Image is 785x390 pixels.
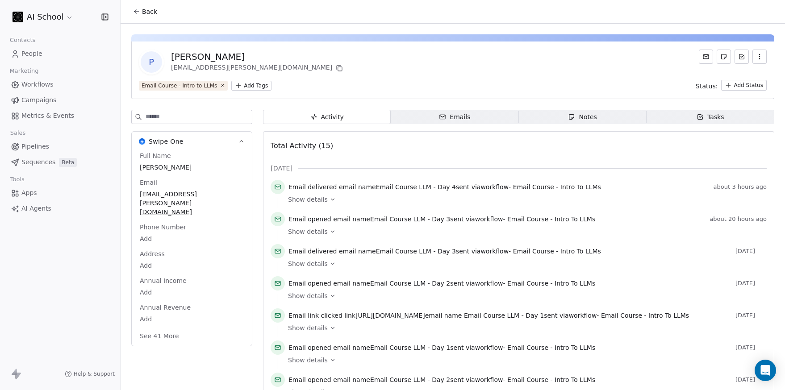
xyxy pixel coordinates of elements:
[140,288,244,297] span: Add
[721,80,767,91] button: Add Status
[288,311,689,320] span: link email name sent via workflow -
[231,81,271,91] button: Add Tags
[6,64,42,78] span: Marketing
[271,164,292,173] span: [DATE]
[288,375,595,384] span: email name sent via workflow -
[288,195,328,204] span: Show details
[288,356,328,365] span: Show details
[138,151,173,160] span: Full Name
[370,216,450,223] span: Email Course LLM - Day 3
[21,80,54,89] span: Workflows
[138,223,188,232] span: Phone Number
[288,215,595,224] span: email name sent via workflow -
[21,111,74,120] span: Metrics & Events
[507,376,595,383] span: Email Course - Intro To LLMs
[601,312,689,319] span: Email Course - Intro To LLMs
[288,248,337,255] span: Email delivered
[138,178,159,187] span: Email
[6,33,39,47] span: Contacts
[21,158,55,167] span: Sequences
[464,312,544,319] span: Email Course LLM - Day 1
[7,46,113,61] a: People
[288,291,328,300] span: Show details
[355,312,425,319] span: [URL][DOMAIN_NAME]
[65,370,115,378] a: Help & Support
[288,195,760,204] a: Show details
[288,216,331,223] span: Email opened
[439,112,470,122] div: Emails
[141,51,162,73] span: P
[735,312,767,319] span: [DATE]
[138,276,188,285] span: Annual Income
[288,324,328,332] span: Show details
[513,183,601,191] span: Email Course - Intro To LLMs
[149,137,184,146] span: Swipe One
[735,280,767,287] span: [DATE]
[735,248,767,255] span: [DATE]
[288,279,595,288] span: email name sent via workflow -
[288,259,760,268] a: Show details
[513,248,601,255] span: Email Course - Intro To LLMs
[142,82,217,90] div: Email Course - Intro to LLMs
[140,315,244,324] span: Add
[6,173,28,186] span: Tools
[376,248,456,255] span: Email Course LLM - Day 3
[21,188,37,198] span: Apps
[370,376,450,383] span: Email Course LLM - Day 2
[140,190,244,216] span: [EMAIL_ADDRESS][PERSON_NAME][DOMAIN_NAME]
[171,50,345,63] div: [PERSON_NAME]
[710,216,767,223] span: about 20 hours ago
[271,141,333,150] span: Total Activity (15)
[288,376,331,383] span: Email opened
[134,328,184,344] button: See 41 More
[7,201,113,216] a: AI Agents
[139,138,145,145] img: Swipe One
[21,49,42,58] span: People
[288,227,760,236] a: Show details
[7,186,113,200] a: Apps
[568,112,597,122] div: Notes
[696,82,718,91] span: Status:
[138,303,192,312] span: Annual Revenue
[507,216,595,223] span: Email Course - Intro To LLMs
[7,93,113,108] a: Campaigns
[288,247,601,256] span: email name sent via workflow -
[714,183,767,191] span: about 3 hours ago
[7,108,113,123] a: Metrics & Events
[288,312,342,319] span: Email link clicked
[6,126,29,140] span: Sales
[755,360,776,381] div: Open Intercom Messenger
[288,344,331,351] span: Email opened
[74,370,115,378] span: Help & Support
[370,280,450,287] span: Email Course LLM - Day 2
[7,155,113,170] a: SequencesBeta
[140,261,244,270] span: Add
[507,280,595,287] span: Email Course - Intro To LLMs
[142,7,157,16] span: Back
[21,142,49,151] span: Pipelines
[7,77,113,92] a: Workflows
[735,344,767,351] span: [DATE]
[59,158,77,167] span: Beta
[138,249,167,258] span: Address
[132,151,252,346] div: Swipe OneSwipe One
[735,376,767,383] span: [DATE]
[288,280,331,287] span: Email opened
[288,324,760,332] a: Show details
[7,139,113,154] a: Pipelines
[507,344,595,351] span: Email Course - Intro To LLMs
[140,234,244,243] span: Add
[21,204,51,213] span: AI Agents
[288,356,760,365] a: Show details
[288,291,760,300] a: Show details
[11,9,75,25] button: AI School
[288,259,328,268] span: Show details
[288,227,328,236] span: Show details
[288,183,337,191] span: Email delivered
[132,132,252,151] button: Swipe OneSwipe One
[21,95,56,105] span: Campaigns
[140,163,244,172] span: [PERSON_NAME]
[128,4,163,20] button: Back
[171,63,345,74] div: [EMAIL_ADDRESS][PERSON_NAME][DOMAIN_NAME]
[27,11,64,23] span: AI School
